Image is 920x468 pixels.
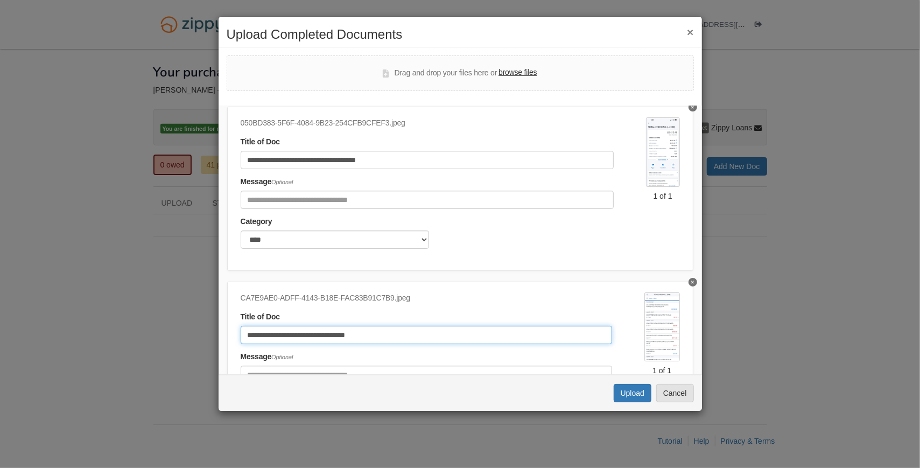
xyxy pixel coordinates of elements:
h2: Upload Completed Documents [227,27,694,41]
input: Document Title [241,326,612,344]
span: Optional [271,354,293,360]
div: 1 of 1 [646,191,680,201]
button: Delete CA7E9AE0-ADFF-4143-B18E-FAC83B91C7B9 [689,278,697,287]
input: Include any comments on this document [241,366,612,384]
label: Category [241,216,272,228]
div: 1 of 1 [644,365,680,376]
button: Upload [614,384,651,402]
button: Cancel [656,384,694,402]
input: Document Title [241,151,614,169]
div: 050BD383-5F6F-4084-9B23-254CFB9CFEF3.jpeg [241,117,614,129]
input: Include any comments on this document [241,191,614,209]
label: Title of Doc [241,136,280,148]
button: × [687,26,693,38]
img: 050BD383-5F6F-4084-9B23-254CFB9CFEF3.jpeg [646,117,680,186]
div: CA7E9AE0-ADFF-4143-B18E-FAC83B91C7B9.jpeg [241,292,612,304]
div: Drag and drop your files here or [383,67,537,80]
label: Message [241,176,293,188]
img: CA7E9AE0-ADFF-4143-B18E-FAC83B91C7B9.jpeg [644,292,680,361]
span: Optional [271,179,293,185]
button: Delete 050BD383-5F6F-4084-9B23-254CFB9CFEadjuF3 [689,103,697,111]
label: Title of Doc [241,311,280,323]
select: Category [241,230,429,249]
label: browse files [498,67,537,79]
label: Message [241,351,293,363]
